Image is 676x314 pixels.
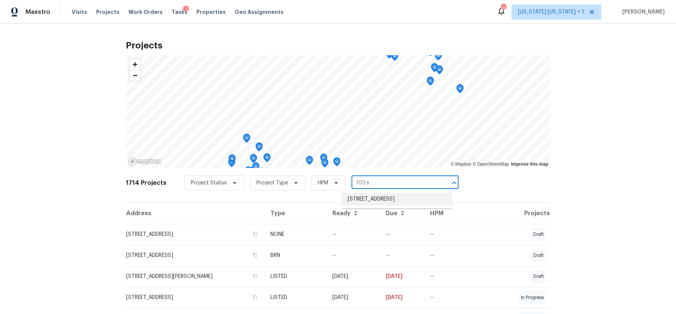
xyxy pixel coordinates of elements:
[264,266,326,287] td: LISTED
[321,159,329,170] div: Map marker
[326,224,380,245] td: --
[435,51,442,63] div: Map marker
[196,8,226,16] span: Properties
[424,224,496,245] td: --
[252,273,258,279] button: Copy Address
[130,70,140,81] button: Zoom out
[244,166,252,178] div: Map marker
[26,8,50,16] span: Maestro
[326,203,380,224] th: Ready
[264,245,326,266] td: BRN
[424,245,496,266] td: --
[530,270,547,283] div: draft
[128,157,161,166] a: Mapbox homepage
[235,8,284,16] span: Geo Assignments
[424,203,496,224] th: HPM
[263,153,271,165] div: Map marker
[424,266,496,287] td: --
[427,77,434,88] div: Map marker
[72,8,87,16] span: Visits
[172,9,187,15] span: Tasks
[333,157,341,169] div: Map marker
[252,294,258,300] button: Copy Address
[530,249,547,262] div: draft
[380,287,424,308] td: [DATE]
[126,55,550,168] canvas: Map
[380,203,424,224] th: Due
[386,50,393,61] div: Map marker
[518,8,584,16] span: [US_STATE] [US_STATE] + 1
[228,158,235,170] div: Map marker
[511,162,548,167] a: Improve this map
[451,162,471,167] a: Mapbox
[252,231,258,237] button: Copy Address
[126,203,264,224] th: Address
[501,5,506,12] div: 12
[126,245,264,266] td: [STREET_ADDRESS]
[456,84,464,96] div: Map marker
[252,162,260,174] div: Map marker
[306,156,313,168] div: Map marker
[264,224,326,245] td: NONE
[530,228,547,241] div: draft
[250,154,257,166] div: Map marker
[126,266,264,287] td: [STREET_ADDRESS][PERSON_NAME]
[191,179,227,187] span: Project Status
[130,59,140,70] button: Zoom in
[264,203,326,224] th: Type
[326,245,380,266] td: --
[126,287,264,308] td: [STREET_ADDRESS]
[320,154,327,165] div: Map marker
[352,177,438,189] input: Search projects
[342,193,452,205] li: [STREET_ADDRESS]
[449,178,459,188] button: Close
[380,245,424,266] td: --
[472,162,509,167] a: OpenStreetMap
[257,179,288,187] span: Project Type
[258,168,265,179] div: Map marker
[380,266,424,287] td: [DATE]
[619,8,665,16] span: [PERSON_NAME]
[126,42,550,49] h2: Projects
[228,154,236,166] div: Map marker
[252,252,258,258] button: Copy Address
[96,8,119,16] span: Projects
[391,52,398,63] div: Map marker
[264,287,326,308] td: LISTED
[183,6,189,13] div: 1
[255,142,263,154] div: Map marker
[424,287,496,308] td: --
[326,287,380,308] td: [DATE]
[243,134,250,145] div: Map marker
[128,8,163,16] span: Work Orders
[380,224,424,245] td: --
[126,179,166,187] h2: 1714 Projects
[326,266,380,287] td: [DATE]
[518,291,547,304] div: in progress
[318,179,328,187] span: HPM
[436,65,443,77] div: Map marker
[496,203,550,224] th: Projects
[126,224,264,245] td: [STREET_ADDRESS]
[431,63,438,75] div: Map marker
